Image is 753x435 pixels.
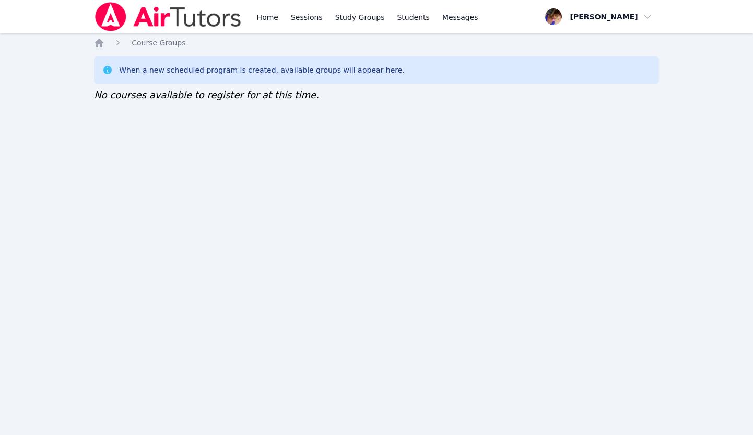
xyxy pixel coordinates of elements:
span: Course Groups [132,39,185,47]
span: No courses available to register for at this time. [94,89,319,100]
nav: Breadcrumb [94,38,659,48]
a: Course Groups [132,38,185,48]
span: Messages [442,12,478,22]
img: Air Tutors [94,2,242,31]
div: When a new scheduled program is created, available groups will appear here. [119,65,405,75]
